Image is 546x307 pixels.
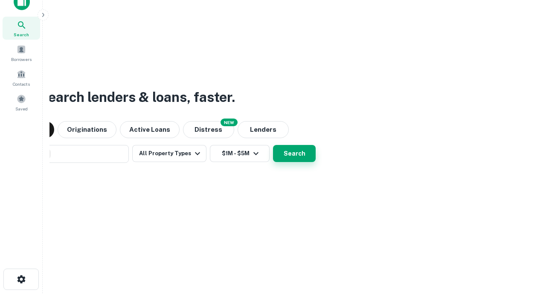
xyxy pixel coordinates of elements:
span: Borrowers [11,56,32,63]
button: Originations [58,121,116,138]
a: Search [3,17,40,40]
span: Saved [15,105,28,112]
a: Saved [3,91,40,114]
a: Borrowers [3,41,40,64]
button: Active Loans [120,121,180,138]
button: Lenders [238,121,289,138]
button: $1M - $5M [210,145,270,162]
div: NEW [221,119,238,126]
iframe: Chat Widget [503,239,546,280]
span: Search [14,31,29,38]
h3: Search lenders & loans, faster. [39,87,235,107]
button: Search distressed loans with lien and other non-mortgage details. [183,121,234,138]
span: Contacts [13,81,30,87]
a: Contacts [3,66,40,89]
button: Search [273,145,316,162]
button: All Property Types [132,145,206,162]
